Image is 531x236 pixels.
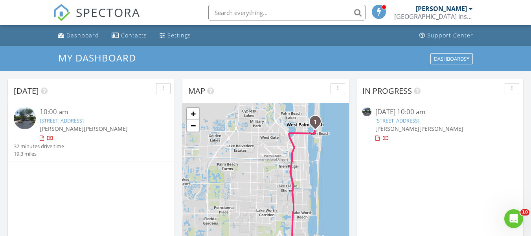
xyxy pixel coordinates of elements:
[167,32,191,39] div: Settings
[315,121,320,126] div: 358 Seabreeze Ave, Palm Beach, FL 33480
[14,85,39,96] span: [DATE]
[375,125,419,132] span: [PERSON_NAME]
[434,56,469,61] div: Dashboards
[362,107,517,142] a: [DATE] 10:00 am [STREET_ADDRESS] [PERSON_NAME][PERSON_NAME]
[208,5,366,20] input: Search everything...
[187,120,199,132] a: Zoom out
[362,107,371,116] img: streetview
[58,51,136,64] span: My Dashboard
[14,143,64,150] div: 32 minutes drive time
[121,32,147,39] div: Contacts
[76,4,140,20] span: SPECTORA
[40,125,84,132] span: [PERSON_NAME]
[66,32,99,39] div: Dashboard
[84,125,128,132] span: [PERSON_NAME]
[419,125,463,132] span: [PERSON_NAME]
[156,28,194,43] a: Settings
[375,107,504,117] div: [DATE] 10:00 am
[375,117,419,124] a: [STREET_ADDRESS]
[14,107,36,129] img: streetview
[362,85,412,96] span: In Progress
[187,108,199,120] a: Zoom in
[108,28,150,43] a: Contacts
[40,117,84,124] a: [STREET_ADDRESS]
[416,5,467,13] div: [PERSON_NAME]
[520,209,529,216] span: 10
[427,32,473,39] div: Support Center
[14,107,169,158] a: 10:00 am [STREET_ADDRESS] [PERSON_NAME][PERSON_NAME] 32 minutes drive time 19.3 miles
[53,11,140,27] a: SPECTORA
[14,150,64,158] div: 19.3 miles
[40,107,156,117] div: 10:00 am
[53,4,70,21] img: The Best Home Inspection Software - Spectora
[394,13,473,20] div: 5th Avenue Building Inspections, Inc.
[314,119,317,125] i: 1
[504,209,523,228] iframe: Intercom live chat
[188,85,205,96] span: Map
[430,53,473,64] button: Dashboards
[55,28,102,43] a: Dashboard
[416,28,476,43] a: Support Center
